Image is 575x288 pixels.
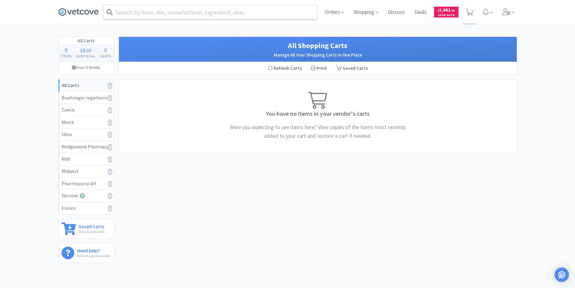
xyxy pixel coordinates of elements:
[438,14,455,18] span: Cash Back
[108,119,112,126] i: 0
[385,10,407,15] a: Discuss
[62,192,111,200] div: Vetcove
[62,180,111,188] div: Pharmsource AH
[65,46,68,54] span: 0
[59,116,114,129] a: Merck0
[77,247,110,253] h6: Need help?
[59,141,114,153] a: Wedgewood Pharmacy0
[74,47,98,53] div: .
[438,8,439,12] span: $
[108,168,112,175] i: 0
[59,53,74,59] h4: Items
[62,106,111,114] div: Zoetis
[98,53,114,59] h4: Carts
[108,144,112,150] i: 0
[59,178,114,190] a: Pharmsource AH0
[59,62,114,73] a: How It Works
[77,253,110,259] p: We're happy to assist!
[122,109,514,118] h3: You have no items in your vendor's carts
[108,83,112,89] i: 0
[104,5,317,19] input: Search by item, sku, manufacturer, ingredient, size...
[59,37,114,45] h1: All Carts
[59,92,114,104] a: Boehringer Ingelheim0
[87,47,91,53] span: 00
[108,193,112,199] i: 0
[82,46,85,54] span: 0
[108,107,112,114] i: 0
[332,62,372,75] a: Saved Carts
[59,153,114,166] a: MWI0
[263,62,306,75] div: Refresh Carts
[62,155,111,163] div: MWI
[62,167,111,175] div: Midwest
[79,229,104,235] p: View saved carts
[58,219,114,239] a: Saved CartsView saved carts
[450,8,455,12] span: . 95
[62,143,111,151] div: Wedgewood Pharmacy
[434,4,458,20] a: $1,662.95Cash Back
[59,79,114,92] a: All Carts0
[59,128,114,141] a: Idexx0
[79,222,104,229] h6: Saved Carts
[227,123,408,141] h4: Were you expecting to see items here? View copies of the items most recently added to your cart a...
[412,10,429,15] a: Deals
[62,94,111,102] div: Boehringer Ingelheim
[125,40,511,51] h1: All Shopping Carts
[59,165,114,178] a: Midwest0
[108,181,112,187] i: 0
[108,95,112,102] i: 0
[74,53,98,59] h4: Subtotal
[108,156,112,163] i: 0
[62,82,79,88] strong: All Carts
[104,46,107,54] span: 0
[62,131,111,138] div: Idexx
[59,202,114,214] a: Elanco0
[59,190,114,202] a: Vetcove0
[438,7,455,13] span: 1,662
[108,131,112,138] i: 0
[125,51,511,59] h2: Manage All Your Shopping Carts In One Place
[108,205,112,212] i: 0
[62,204,111,212] div: Elanco
[59,104,114,116] a: Zoetis0
[554,267,569,282] div: Open Intercom Messenger
[306,62,332,75] div: Print
[80,47,82,53] span: $
[62,118,111,126] div: Merck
